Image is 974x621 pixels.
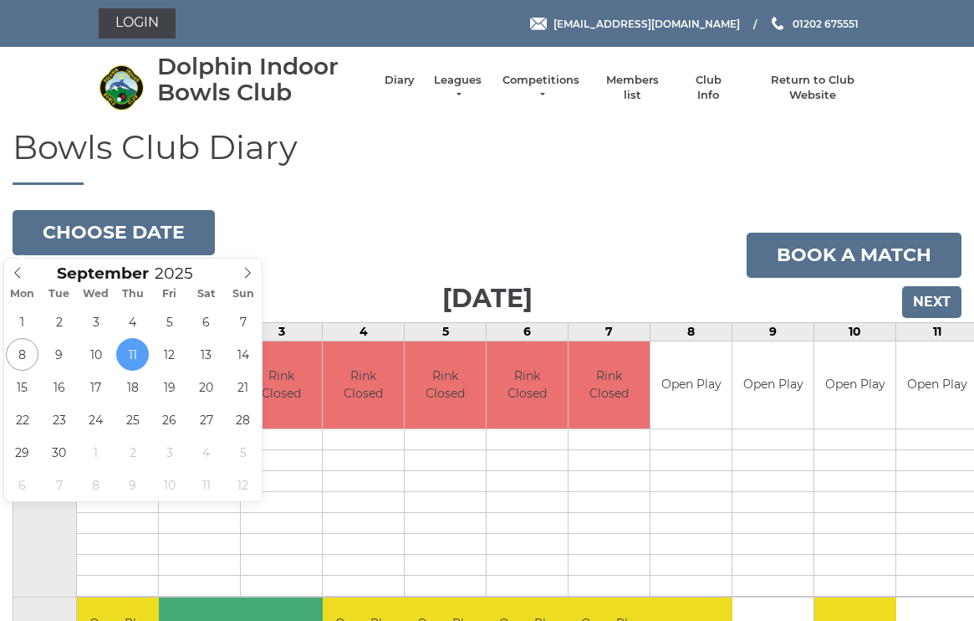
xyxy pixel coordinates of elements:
[41,289,78,300] span: Tue
[405,322,487,341] td: 5
[323,341,404,429] td: Rink Closed
[153,403,186,436] span: September 26, 2025
[6,371,38,403] span: September 15, 2025
[190,305,222,338] span: September 6, 2025
[227,469,259,501] span: October 12, 2025
[227,371,259,403] span: September 21, 2025
[241,322,323,341] td: 3
[99,8,176,38] a: Login
[190,371,222,403] span: September 20, 2025
[6,305,38,338] span: September 1, 2025
[6,469,38,501] span: October 6, 2025
[553,17,740,29] span: [EMAIL_ADDRESS][DOMAIN_NAME]
[115,289,151,300] span: Thu
[530,16,740,32] a: Email [EMAIL_ADDRESS][DOMAIN_NAME]
[99,64,145,110] img: Dolphin Indoor Bowls Club
[241,341,322,429] td: Rink Closed
[79,371,112,403] span: September 17, 2025
[650,322,732,341] td: 8
[43,469,75,501] span: October 7, 2025
[598,73,667,103] a: Members list
[227,436,259,469] span: October 5, 2025
[188,289,225,300] span: Sat
[43,403,75,436] span: September 23, 2025
[151,289,188,300] span: Fri
[772,17,783,30] img: Phone us
[116,403,149,436] span: September 25, 2025
[732,322,814,341] td: 9
[793,17,859,29] span: 01202 675551
[116,436,149,469] span: October 2, 2025
[405,341,486,429] td: Rink Closed
[79,338,112,371] span: September 10, 2025
[902,286,961,318] input: Next
[431,73,484,103] a: Leagues
[732,341,813,429] td: Open Play
[57,266,149,282] span: Scroll to increment
[814,322,896,341] td: 10
[153,436,186,469] span: October 3, 2025
[814,341,895,429] td: Open Play
[153,305,186,338] span: September 5, 2025
[487,341,568,429] td: Rink Closed
[43,371,75,403] span: September 16, 2025
[227,338,259,371] span: September 14, 2025
[43,338,75,371] span: September 9, 2025
[43,436,75,469] span: September 30, 2025
[487,322,569,341] td: 6
[153,338,186,371] span: September 12, 2025
[190,436,222,469] span: October 4, 2025
[569,322,650,341] td: 7
[769,16,859,32] a: Phone us 01202 675551
[684,73,732,103] a: Club Info
[149,264,214,283] input: Scroll to increment
[6,436,38,469] span: September 29, 2025
[43,305,75,338] span: September 2, 2025
[6,403,38,436] span: September 22, 2025
[157,54,368,105] div: Dolphin Indoor Bowls Club
[116,338,149,371] span: September 11, 2025
[13,210,215,255] button: Choose date
[79,436,112,469] span: October 1, 2025
[190,469,222,501] span: October 11, 2025
[385,73,415,88] a: Diary
[569,341,650,429] td: Rink Closed
[13,129,961,185] h1: Bowls Club Diary
[153,469,186,501] span: October 10, 2025
[79,403,112,436] span: September 24, 2025
[78,289,115,300] span: Wed
[6,338,38,371] span: September 8, 2025
[747,233,961,278] a: Book a match
[227,305,259,338] span: September 7, 2025
[530,18,547,30] img: Email
[153,371,186,403] span: September 19, 2025
[501,73,581,103] a: Competitions
[116,469,149,501] span: October 9, 2025
[79,305,112,338] span: September 3, 2025
[227,403,259,436] span: September 28, 2025
[190,403,222,436] span: September 27, 2025
[323,322,405,341] td: 4
[79,469,112,501] span: October 8, 2025
[4,289,41,300] span: Mon
[116,371,149,403] span: September 18, 2025
[650,341,732,429] td: Open Play
[190,338,222,371] span: September 13, 2025
[116,305,149,338] span: September 4, 2025
[749,73,875,103] a: Return to Club Website
[225,289,262,300] span: Sun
